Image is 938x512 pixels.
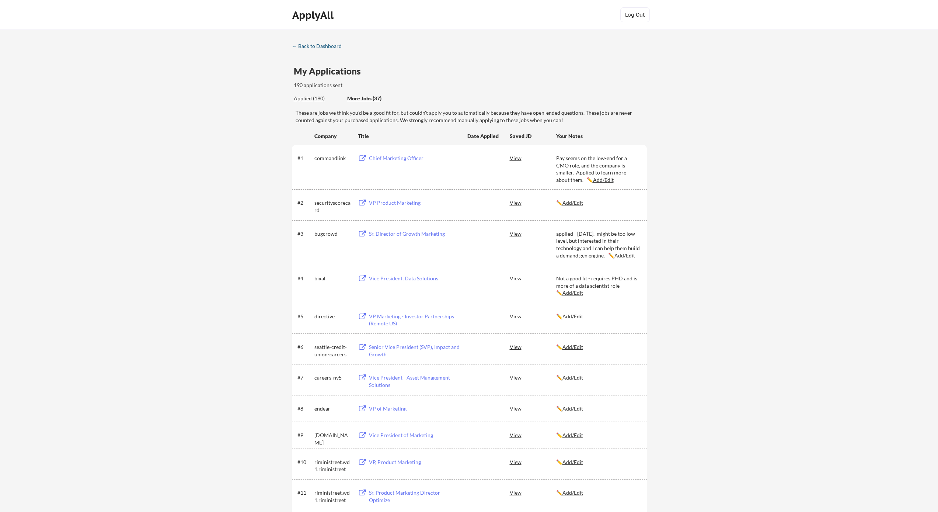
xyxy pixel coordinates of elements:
[556,132,640,140] div: Your Notes
[556,459,640,466] div: ✏️
[294,95,342,102] div: Applied (190)
[369,313,460,327] div: VP Marketing - Investor Partnerships (Remote US)
[510,309,556,323] div: View
[510,486,556,499] div: View
[556,489,640,497] div: ✏️
[510,402,556,415] div: View
[314,132,351,140] div: Company
[369,459,460,466] div: VP, Product Marketing
[510,340,556,353] div: View
[347,95,401,103] div: These are job applications we think you'd be a good fit for, but couldn't apply you to automatica...
[314,313,351,320] div: directive
[314,343,351,358] div: seattle-credit-union-careers
[562,374,583,381] u: Add/Edit
[369,230,460,238] div: Sr. Director of Growth Marketing
[358,132,460,140] div: Title
[314,275,351,282] div: bixal
[620,7,650,22] button: Log Out
[369,155,460,162] div: Chief Marketing Officer
[294,82,436,89] div: 190 applications sent
[562,432,583,438] u: Add/Edit
[369,275,460,282] div: Vice President, Data Solutions
[314,405,351,412] div: endear
[297,489,312,497] div: #11
[562,459,583,465] u: Add/Edit
[510,428,556,442] div: View
[510,196,556,209] div: View
[369,489,460,504] div: Sr. Product Marketing Director - Optimize
[562,313,583,319] u: Add/Edit
[314,432,351,446] div: [DOMAIN_NAME]
[614,252,635,259] u: Add/Edit
[510,271,556,285] div: View
[297,199,312,207] div: #2
[297,459,312,466] div: #10
[593,177,614,183] u: Add/Edit
[314,155,351,162] div: commandlink
[369,374,460,388] div: Vice President - Asset Management Solutions
[562,200,583,206] u: Add/Edit
[556,199,640,207] div: ✏️
[314,489,351,504] div: riministreet.wd1.riministreet
[297,405,312,412] div: #8
[369,199,460,207] div: VP Product Marketing
[556,313,640,320] div: ✏️
[510,371,556,384] div: View
[296,109,647,124] div: These are jobs we think you'd be a good fit for, but couldn't apply you to automatically because ...
[562,344,583,350] u: Add/Edit
[294,95,342,103] div: These are all the jobs you've been applied to so far.
[297,275,312,282] div: #4
[556,155,640,183] div: Pay seems on the low-end for a CMO role, and the company is smaller. Applied to learn more about ...
[314,374,351,381] div: careers-nv5
[314,459,351,473] div: riministreet.wd1.riministreet
[510,151,556,165] div: View
[297,343,312,351] div: #6
[467,132,500,140] div: Date Applied
[510,129,556,142] div: Saved JD
[556,275,640,297] div: Not a good fit - requires PHD and is more of a data scientist role ✏️
[292,9,336,21] div: ApplyAll
[297,230,312,238] div: #3
[297,155,312,162] div: #1
[556,343,640,351] div: ✏️
[556,230,640,259] div: applied - [DATE]. might be too low level, but interested in their technology and I can help them ...
[297,432,312,439] div: #9
[314,230,351,238] div: bugcrowd
[556,374,640,381] div: ✏️
[510,227,556,240] div: View
[292,44,347,49] div: ← Back to Dashboard
[369,405,460,412] div: VP of Marketing
[314,199,351,214] div: securityscorecard
[510,455,556,468] div: View
[562,405,583,412] u: Add/Edit
[297,374,312,381] div: #7
[556,432,640,439] div: ✏️
[297,313,312,320] div: #5
[292,43,347,51] a: ← Back to Dashboard
[294,67,367,76] div: My Applications
[369,432,460,439] div: Vice President of Marketing
[562,489,583,496] u: Add/Edit
[347,95,401,102] div: More Jobs (37)
[369,343,460,358] div: Senior Vice President (SVP), Impact and Growth
[556,405,640,412] div: ✏️
[562,290,583,296] u: Add/Edit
